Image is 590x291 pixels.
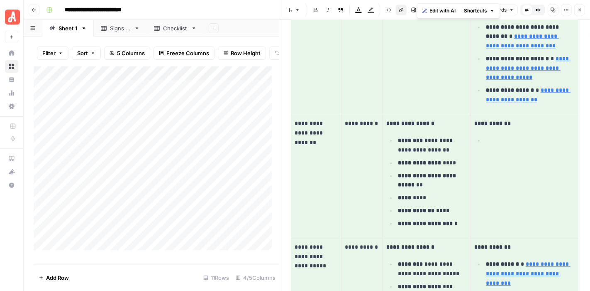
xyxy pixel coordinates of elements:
a: AirOps Academy [5,152,18,165]
button: Help + Support [5,179,18,192]
a: Settings [5,100,18,113]
span: Edit with AI [429,7,456,15]
a: Home [5,46,18,60]
a: Usage [5,86,18,100]
a: Browse [5,60,18,73]
button: Row Height [218,46,266,60]
div: Sheet 1 [59,24,78,32]
button: Sort [72,46,101,60]
span: Add Row [46,274,69,282]
span: 5 Columns [117,49,145,57]
button: Freeze Columns [154,46,215,60]
span: Shortcuts [464,7,487,15]
a: Sheet 1 [42,20,94,37]
button: Add Row [34,271,74,284]
div: What's new? [5,166,18,178]
div: 11 Rows [200,271,232,284]
img: Angi Logo [5,10,20,24]
button: What's new? [5,165,18,179]
button: Edit with AI [419,5,459,16]
span: Filter [42,49,56,57]
span: Freeze Columns [166,49,209,57]
a: Checklist [147,20,204,37]
span: Row Height [231,49,261,57]
span: Sort [77,49,88,57]
div: 4/5 Columns [232,271,279,284]
button: Shortcuts [461,5,498,16]
a: Signs of [94,20,147,37]
button: 5 Columns [104,46,150,60]
button: Workspace: Angi [5,7,18,27]
button: Filter [37,46,68,60]
a: Your Data [5,73,18,86]
div: Signs of [110,24,131,32]
div: Checklist [163,24,188,32]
